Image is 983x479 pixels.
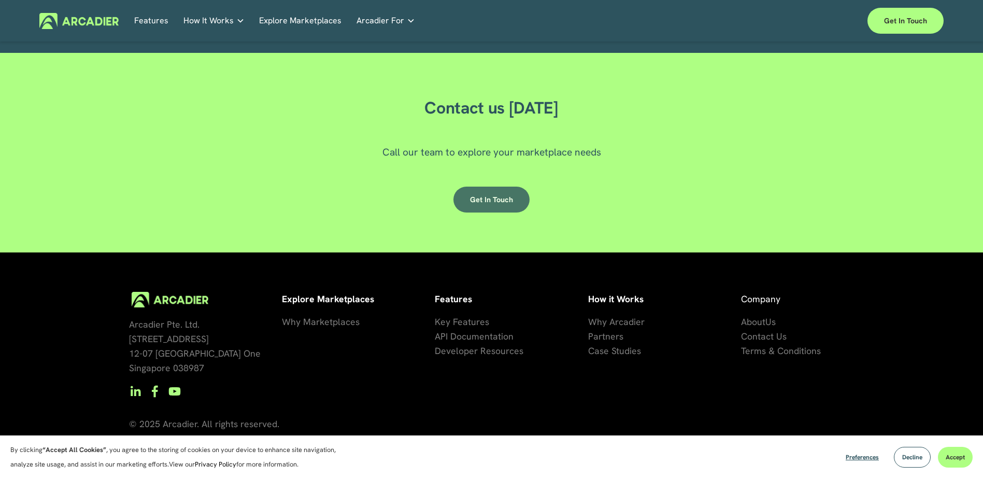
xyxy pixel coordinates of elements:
span: Why Marketplaces [282,316,360,328]
p: Call our team to explore your marketplace needs [284,145,699,160]
strong: How it Works [588,293,644,305]
span: Decline [902,453,922,461]
button: Preferences [838,447,887,468]
span: Contact Us [741,330,787,342]
a: artners [593,329,623,344]
a: Explore Marketplaces [259,13,341,29]
a: Features [134,13,168,29]
a: Why Marketplaces [282,315,360,329]
span: Arcadier Pte. Ltd. [STREET_ADDRESS] 12-07 [GEOGRAPHIC_DATA] One Singapore 038987 [129,318,261,374]
iframe: Chat Widget [931,429,983,479]
span: API Documentation [435,330,514,342]
a: Get in touch [453,187,530,213]
a: se Studies [600,344,641,358]
span: Why Arcadier [588,316,645,328]
a: Terms & Conditions [741,344,821,358]
img: Arcadier [39,13,119,29]
span: How It Works [183,13,234,28]
span: P [588,330,593,342]
span: © 2025 Arcadier. All rights reserved. [129,418,279,430]
a: Contact Us [741,329,787,344]
h2: Contact us [DATE] [377,98,606,119]
a: Key Features [435,315,489,329]
a: API Documentation [435,329,514,344]
span: Us [765,316,776,328]
a: LinkedIn [129,385,141,398]
a: Get in touch [867,8,944,34]
a: Developer Resources [435,344,523,358]
span: Terms & Conditions [741,345,821,357]
a: YouTube [168,385,181,398]
button: Decline [894,447,931,468]
p: By clicking , you agree to the storing of cookies on your device to enhance site navigation, anal... [10,443,347,472]
a: folder dropdown [183,13,245,29]
span: artners [593,330,623,342]
span: Key Features [435,316,489,328]
a: Ca [588,344,600,358]
a: folder dropdown [357,13,415,29]
span: About [741,316,765,328]
span: Arcadier For [357,13,404,28]
a: Why Arcadier [588,315,645,329]
a: Privacy Policy [195,460,236,469]
a: Facebook [149,385,161,398]
span: Company [741,293,780,305]
strong: Explore Marketplaces [282,293,374,305]
strong: “Accept All Cookies” [42,445,106,454]
span: Ca [588,345,600,357]
a: About [741,315,765,329]
span: Developer Resources [435,345,523,357]
span: se Studies [600,345,641,357]
span: Preferences [846,453,879,461]
strong: Features [435,293,472,305]
a: P [588,329,593,344]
